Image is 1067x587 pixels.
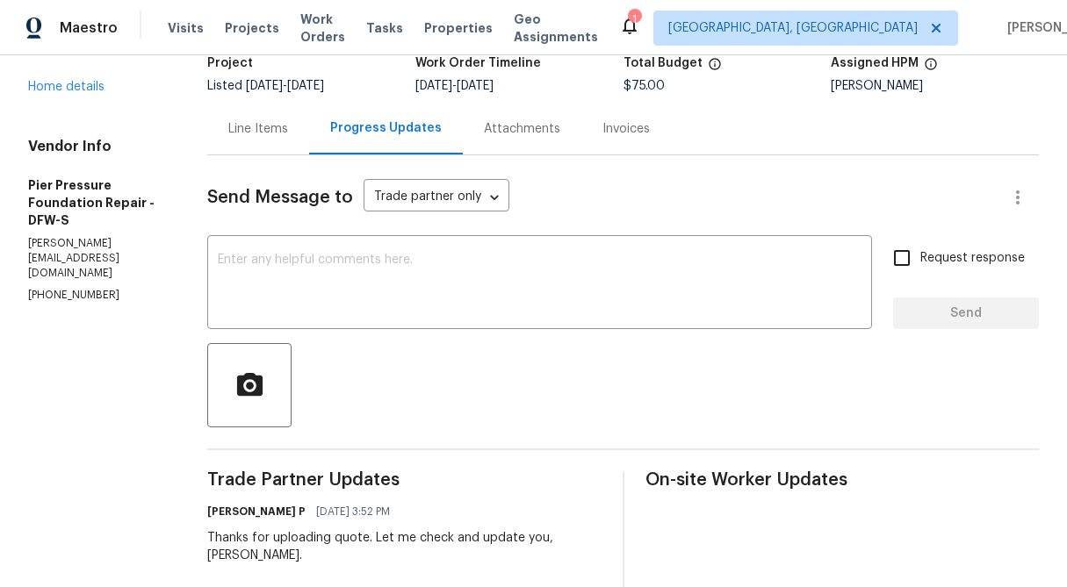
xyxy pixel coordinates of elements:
[415,57,541,69] h5: Work Order Timeline
[28,81,105,93] a: Home details
[831,57,919,69] h5: Assigned HPM
[602,120,650,138] div: Invoices
[628,11,640,28] div: 1
[920,249,1025,268] span: Request response
[415,80,452,92] span: [DATE]
[28,236,165,281] p: [PERSON_NAME][EMAIL_ADDRESS][DOMAIN_NAME]
[28,138,165,155] h4: Vendor Info
[60,19,118,37] span: Maestro
[207,471,602,489] span: Trade Partner Updates
[330,119,442,137] div: Progress Updates
[366,22,403,34] span: Tasks
[624,80,665,92] span: $75.00
[624,57,703,69] h5: Total Budget
[708,57,722,80] span: The total cost of line items that have been proposed by Opendoor. This sum includes line items th...
[287,80,324,92] span: [DATE]
[225,19,279,37] span: Projects
[246,80,283,92] span: [DATE]
[207,80,324,92] span: Listed
[831,80,1039,92] div: [PERSON_NAME]
[300,11,345,46] span: Work Orders
[168,19,204,37] span: Visits
[207,189,353,206] span: Send Message to
[246,80,324,92] span: -
[668,19,918,37] span: [GEOGRAPHIC_DATA], [GEOGRAPHIC_DATA]
[415,80,494,92] span: -
[28,288,165,303] p: [PHONE_NUMBER]
[645,471,1040,489] span: On-site Worker Updates
[424,19,493,37] span: Properties
[364,183,509,212] div: Trade partner only
[228,120,288,138] div: Line Items
[207,57,253,69] h5: Project
[316,503,390,520] span: [DATE] 3:52 PM
[457,80,494,92] span: [DATE]
[207,503,306,520] h6: [PERSON_NAME] P
[924,57,938,80] span: The hpm assigned to this work order.
[207,529,602,564] div: Thanks for uploading quote. Let me check and update you, [PERSON_NAME].
[484,120,560,138] div: Attachments
[28,176,165,229] h5: Pier Pressure Foundation Repair - DFW-S
[514,11,598,46] span: Geo Assignments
